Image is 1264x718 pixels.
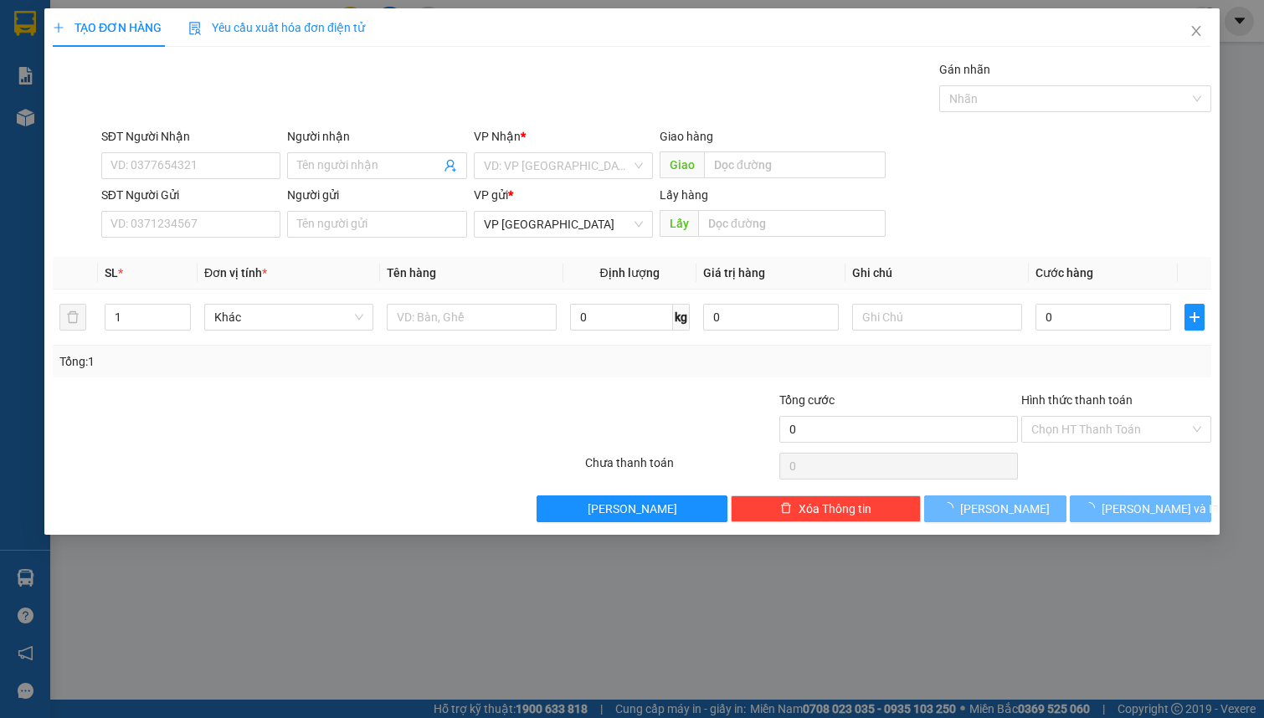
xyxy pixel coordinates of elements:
[1173,8,1220,55] button: Close
[660,188,708,202] span: Lấy hàng
[1083,502,1102,514] span: loading
[387,266,436,280] span: Tên hàng
[53,21,162,34] span: TẠO ĐƠN HÀNG
[53,22,64,33] span: plus
[799,500,871,518] span: Xóa Thông tin
[780,502,792,515] span: delete
[101,127,280,146] div: SĐT Người Nhận
[1185,310,1204,324] span: plus
[845,257,1028,290] th: Ghi chú
[583,454,777,483] div: Chưa thanh toán
[537,495,727,522] button: [PERSON_NAME]
[672,304,689,331] span: kg
[214,305,363,330] span: Khác
[105,266,118,280] span: SL
[101,186,280,204] div: SĐT Người Gửi
[59,352,489,371] div: Tổng: 1
[702,304,839,331] input: 0
[959,500,1049,518] span: [PERSON_NAME]
[484,212,643,237] span: VP Đà Lạt
[204,266,267,280] span: Đơn vị tính
[731,495,921,522] button: deleteXóa Thông tin
[939,63,990,76] label: Gán nhãn
[852,304,1021,331] input: Ghi Chú
[387,304,556,331] input: VD: Bàn, Ghế
[287,127,466,146] div: Người nhận
[1021,393,1133,407] label: Hình thức thanh toán
[1189,24,1203,38] span: close
[1070,495,1212,522] button: [PERSON_NAME] và In
[698,210,886,237] input: Dọc đường
[287,186,466,204] div: Người gửi
[474,130,521,143] span: VP Nhận
[59,304,86,331] button: delete
[474,186,653,204] div: VP gửi
[941,502,959,514] span: loading
[660,210,698,237] span: Lấy
[188,21,365,34] span: Yêu cầu xuất hóa đơn điện tử
[660,130,713,143] span: Giao hàng
[588,500,677,518] span: [PERSON_NAME]
[599,266,659,280] span: Định lượng
[924,495,1066,522] button: [PERSON_NAME]
[1102,500,1219,518] span: [PERSON_NAME] và In
[704,151,886,178] input: Dọc đường
[444,159,457,172] span: user-add
[1184,304,1205,331] button: plus
[660,151,704,178] span: Giao
[702,266,764,280] span: Giá trị hàng
[779,393,835,407] span: Tổng cước
[188,22,202,35] img: icon
[1035,266,1092,280] span: Cước hàng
